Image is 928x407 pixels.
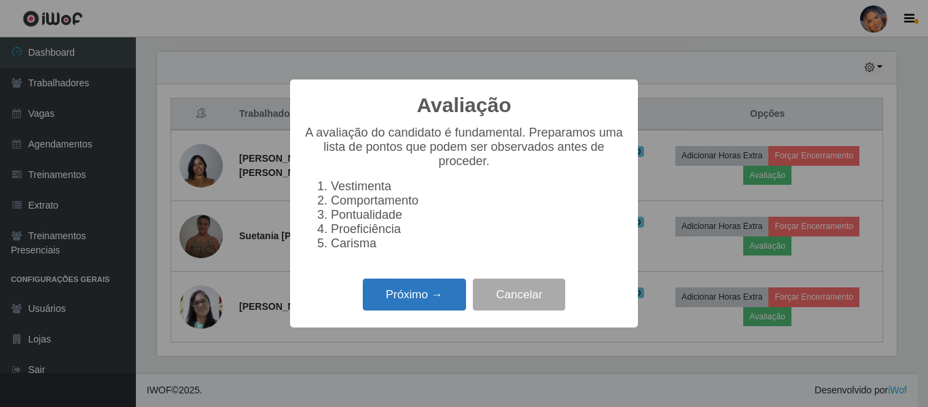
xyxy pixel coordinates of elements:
li: Proeficiência [331,222,624,236]
p: A avaliação do candidato é fundamental. Preparamos uma lista de pontos que podem ser observados a... [304,126,624,169]
li: Vestimenta [331,179,624,194]
button: Próximo → [363,279,466,311]
h2: Avaliação [417,93,512,118]
li: Pontualidade [331,208,624,222]
li: Carisma [331,236,624,251]
li: Comportamento [331,194,624,208]
button: Cancelar [473,279,565,311]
